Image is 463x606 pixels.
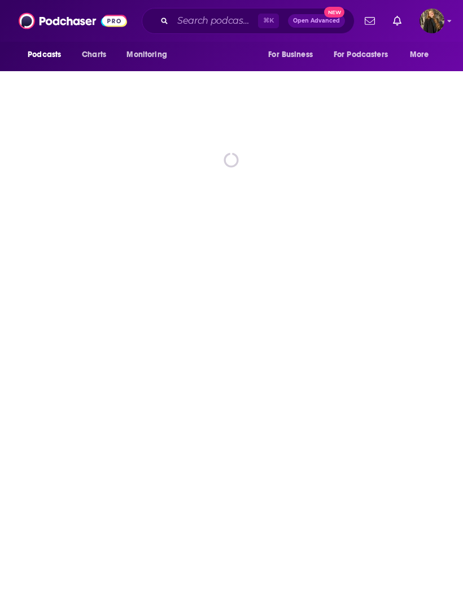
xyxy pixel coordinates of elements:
[293,18,340,24] span: Open Advanced
[388,11,406,30] a: Show notifications dropdown
[360,11,379,30] a: Show notifications dropdown
[410,47,429,63] span: More
[126,47,167,63] span: Monitoring
[334,47,388,63] span: For Podcasters
[20,44,76,66] button: open menu
[173,12,258,30] input: Search podcasts, credits, & more...
[28,47,61,63] span: Podcasts
[288,14,345,28] button: Open AdvancedNew
[119,44,181,66] button: open menu
[260,44,327,66] button: open menu
[402,44,443,66] button: open menu
[420,8,444,33] img: User Profile
[19,10,127,32] img: Podchaser - Follow, Share and Rate Podcasts
[258,14,279,28] span: ⌘ K
[326,44,404,66] button: open menu
[268,47,313,63] span: For Business
[420,8,444,33] button: Show profile menu
[324,7,344,18] span: New
[420,8,444,33] span: Logged in as anamarquis
[75,44,113,66] a: Charts
[142,8,355,34] div: Search podcasts, credits, & more...
[82,47,106,63] span: Charts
